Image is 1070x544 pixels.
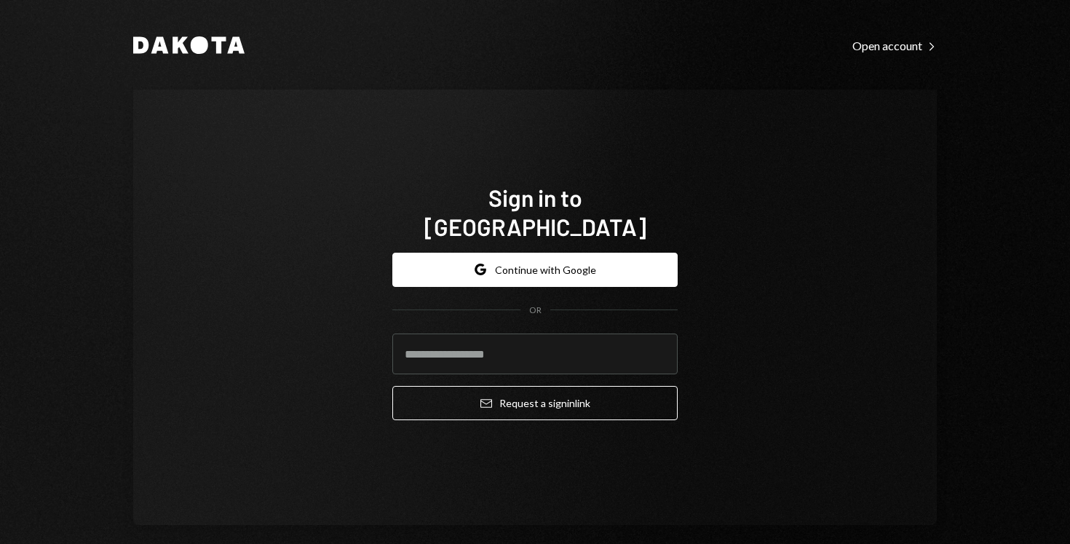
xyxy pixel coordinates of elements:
div: OR [529,304,542,317]
h1: Sign in to [GEOGRAPHIC_DATA] [392,183,678,241]
div: Open account [852,39,937,53]
a: Open account [852,37,937,53]
button: Continue with Google [392,253,678,287]
button: Request a signinlink [392,386,678,420]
